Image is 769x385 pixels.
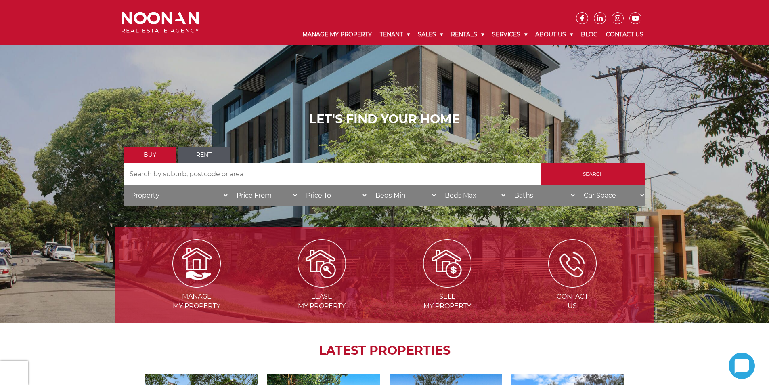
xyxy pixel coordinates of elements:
a: Rent [178,147,230,163]
a: Contact Us [602,24,647,45]
a: Sales [414,24,447,45]
img: Manage my Property [172,239,221,288]
a: Lease my property Leasemy Property [260,259,383,310]
a: About Us [531,24,577,45]
img: Lease my property [298,239,346,288]
a: Services [488,24,531,45]
h1: LET'S FIND YOUR HOME [124,112,645,126]
span: Sell my Property [386,292,509,311]
a: Buy [124,147,176,163]
a: Sell my property Sellmy Property [386,259,509,310]
input: Search by suburb, postcode or area [124,163,541,185]
span: Lease my Property [260,292,383,311]
img: ICONS [548,239,597,288]
a: Rentals [447,24,488,45]
span: Contact Us [511,292,634,311]
a: ICONS ContactUs [511,259,634,310]
a: Manage my Property Managemy Property [135,259,258,310]
h2: LATEST PROPERTIES [136,343,633,358]
a: Blog [577,24,602,45]
a: Manage My Property [298,24,376,45]
a: Tenant [376,24,414,45]
input: Search [541,163,645,185]
img: Noonan Real Estate Agency [122,12,199,33]
span: Manage my Property [135,292,258,311]
img: Sell my property [423,239,471,288]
